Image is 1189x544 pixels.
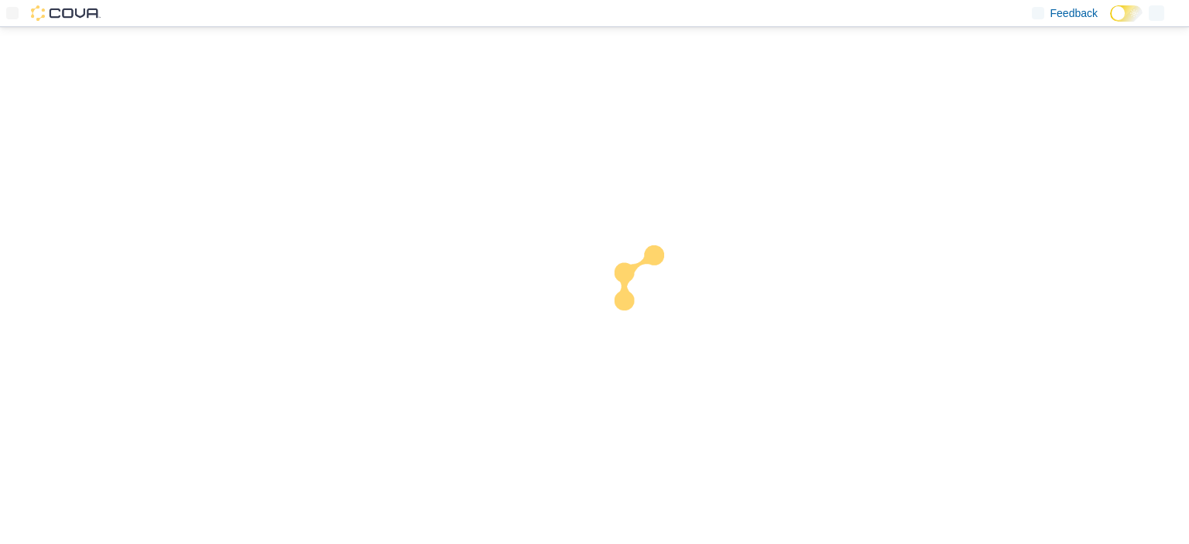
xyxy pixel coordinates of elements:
[1110,5,1143,22] input: Dark Mode
[31,5,101,21] img: Cova
[594,234,711,350] img: cova-loader
[1050,5,1098,21] span: Feedback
